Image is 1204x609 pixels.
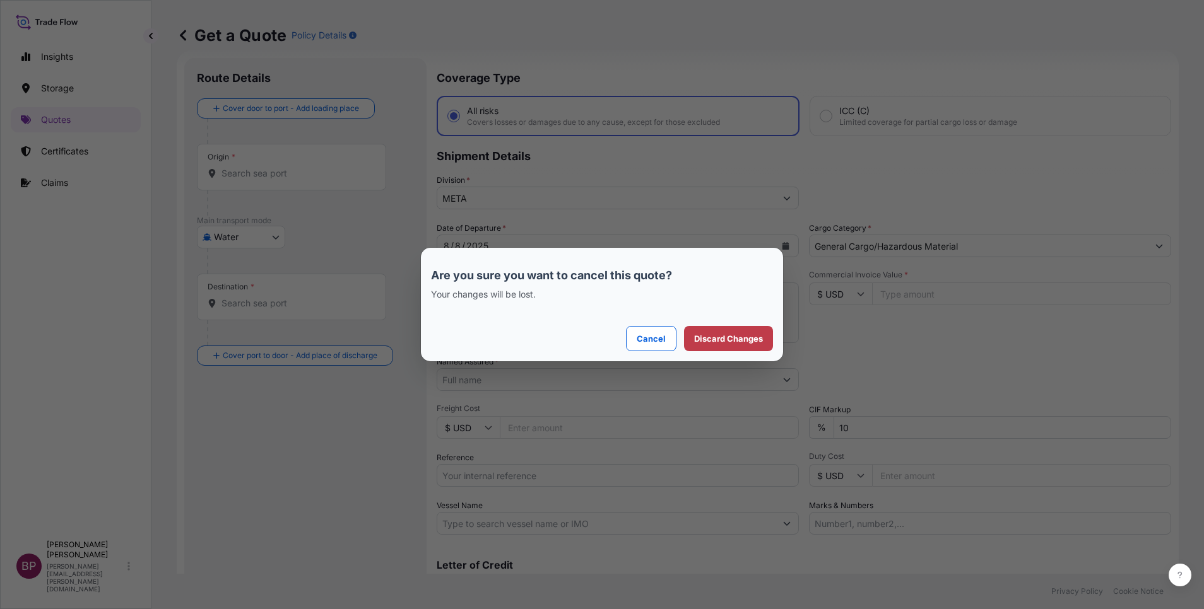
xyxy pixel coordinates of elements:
p: Discard Changes [694,332,763,345]
button: Discard Changes [684,326,773,351]
button: Cancel [626,326,676,351]
p: Your changes will be lost. [431,288,773,301]
p: Cancel [637,332,666,345]
p: Are you sure you want to cancel this quote? [431,268,773,283]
